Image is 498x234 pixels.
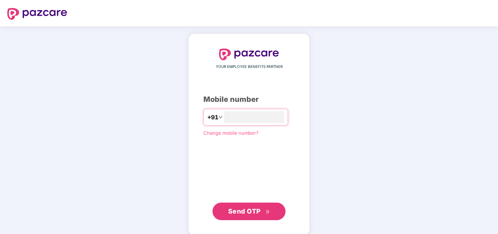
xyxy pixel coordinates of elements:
[207,113,218,122] span: +91
[219,49,279,60] img: logo
[216,64,283,70] span: YOUR EMPLOYEE BENEFITS PARTNER
[228,207,261,215] span: Send OTP
[203,94,295,105] div: Mobile number
[7,8,67,20] img: logo
[218,115,223,119] span: down
[203,130,258,136] a: Change mobile number?
[265,210,270,214] span: double-right
[212,203,286,220] button: Send OTPdouble-right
